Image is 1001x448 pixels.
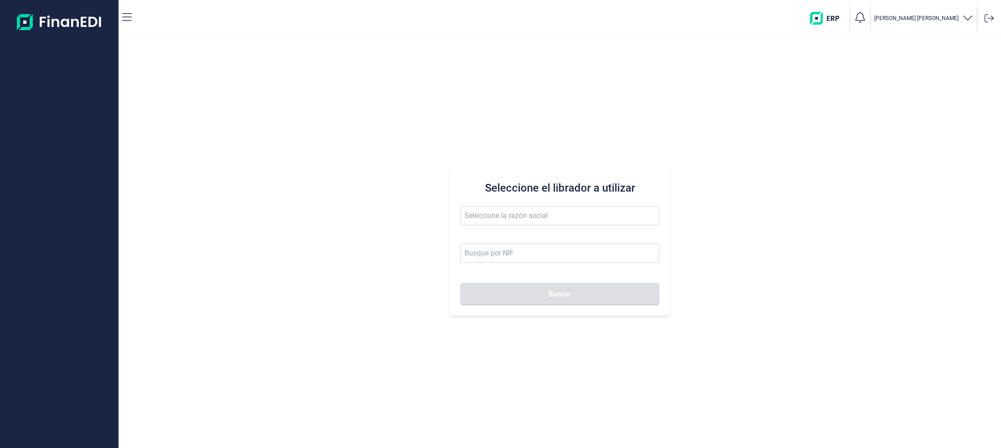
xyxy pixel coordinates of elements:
[874,15,959,22] p: [PERSON_NAME] [PERSON_NAME]
[810,12,846,25] img: erp
[460,206,659,225] input: Seleccione la razón social
[874,12,973,25] button: [PERSON_NAME] [PERSON_NAME]
[460,283,659,305] button: Buscar
[548,291,571,297] span: Buscar
[460,244,659,263] input: Busque por NIF
[460,181,659,195] h3: Seleccione el librador a utilizar
[17,7,102,36] img: Logo de aplicación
